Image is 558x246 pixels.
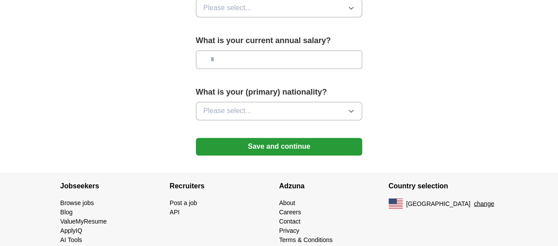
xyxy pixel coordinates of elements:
a: ApplyIQ [60,227,82,234]
a: Browse jobs [60,199,94,206]
button: Save and continue [196,138,363,155]
a: Privacy [279,227,300,234]
a: Post a job [170,199,197,206]
label: What is your current annual salary? [196,35,363,47]
label: What is your (primary) nationality? [196,86,363,98]
button: Please select... [196,102,363,120]
h4: Country selection [389,173,498,198]
a: ValueMyResume [60,217,107,224]
a: About [279,199,296,206]
span: [GEOGRAPHIC_DATA] [406,199,471,208]
a: Blog [60,208,73,215]
a: Terms & Conditions [279,236,333,243]
span: Please select... [203,106,251,116]
a: Careers [279,208,301,215]
a: AI Tools [60,236,82,243]
a: Contact [279,217,300,224]
a: API [170,208,180,215]
img: US flag [389,198,403,209]
button: change [474,199,494,208]
span: Please select... [203,3,251,13]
